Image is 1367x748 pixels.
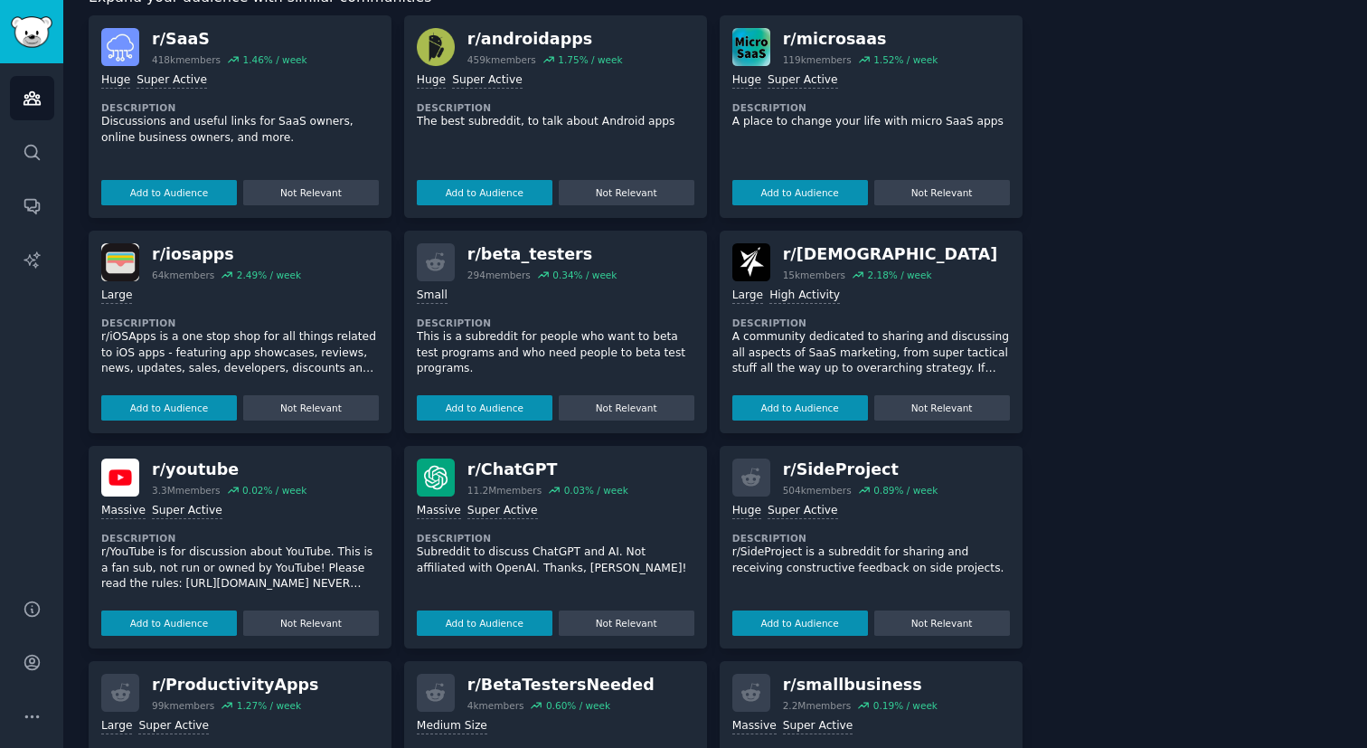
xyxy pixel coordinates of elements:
[152,28,307,51] div: r/ SaaS
[417,288,448,305] div: Small
[417,459,455,497] img: ChatGPT
[467,459,628,481] div: r/ ChatGPT
[467,53,536,66] div: 459k members
[783,484,852,497] div: 504k members
[152,503,222,520] div: Super Active
[467,699,524,712] div: 4k members
[152,699,214,712] div: 99k members
[732,611,868,636] button: Add to Audience
[101,180,237,205] button: Add to Audience
[243,180,379,205] button: Not Relevant
[138,718,209,735] div: Super Active
[243,395,379,421] button: Not Relevant
[732,288,763,305] div: Large
[417,544,694,576] p: Subreddit to discuss ChatGPT and AI. Not affiliated with OpenAI. Thanks, [PERSON_NAME]!
[867,269,931,281] div: 2.18 % / week
[11,16,52,48] img: GummySearch logo
[552,269,617,281] div: 0.34 % / week
[152,674,318,696] div: r/ ProductivityApps
[732,243,770,281] img: SaaSMarketing
[783,243,998,266] div: r/ [DEMOGRAPHIC_DATA]
[152,53,221,66] div: 418k members
[101,544,379,592] p: r/YouTube is for discussion about YouTube. This is a fan sub, not run or owned by YouTube! Please...
[546,699,610,712] div: 0.60 % / week
[417,317,694,329] dt: Description
[783,699,852,712] div: 2.2M members
[558,53,622,66] div: 1.75 % / week
[768,503,838,520] div: Super Active
[237,699,301,712] div: 1.27 % / week
[732,28,770,66] img: microsaas
[101,28,139,66] img: SaaS
[467,243,618,266] div: r/ beta_testers
[769,288,840,305] div: High Activity
[783,718,853,735] div: Super Active
[732,329,1010,377] p: A community dedicated to sharing and discussing all aspects of SaaS marketing, from super tactica...
[152,243,301,266] div: r/ iosapps
[242,53,306,66] div: 1.46 % / week
[874,395,1010,421] button: Not Relevant
[237,269,301,281] div: 2.49 % / week
[783,459,938,481] div: r/ SideProject
[152,484,221,497] div: 3.3M members
[101,329,379,377] p: r/iOSApps is a one stop shop for all things related to iOS apps - featuring app showcases, review...
[417,532,694,544] dt: Description
[101,395,237,421] button: Add to Audience
[732,532,1010,544] dt: Description
[417,101,694,114] dt: Description
[467,28,623,51] div: r/ androidapps
[152,269,214,281] div: 64k members
[417,395,552,421] button: Add to Audience
[732,395,868,421] button: Add to Audience
[101,72,130,90] div: Huge
[783,674,938,696] div: r/ smallbusiness
[768,72,838,90] div: Super Active
[732,718,777,735] div: Massive
[783,269,845,281] div: 15k members
[101,114,379,146] p: Discussions and useful links for SaaS owners, online business owners, and more.
[452,72,523,90] div: Super Active
[137,72,207,90] div: Super Active
[559,395,694,421] button: Not Relevant
[874,180,1010,205] button: Not Relevant
[732,114,1010,130] p: A place to change your life with micro SaaS apps
[243,611,379,636] button: Not Relevant
[873,699,938,712] div: 0.19 % / week
[417,611,552,636] button: Add to Audience
[417,329,694,377] p: This is a subreddit for people who want to beta test programs and who need people to beta test pr...
[874,611,1010,636] button: Not Relevant
[783,28,938,51] div: r/ microsaas
[467,674,655,696] div: r/ BetaTestersNeeded
[732,503,761,520] div: Huge
[101,459,139,497] img: youtube
[467,269,531,281] div: 294 members
[101,101,379,114] dt: Description
[101,532,379,544] dt: Description
[417,28,455,66] img: androidapps
[732,180,868,205] button: Add to Audience
[417,72,446,90] div: Huge
[101,503,146,520] div: Massive
[417,180,552,205] button: Add to Audience
[873,484,938,497] div: 0.89 % / week
[732,101,1010,114] dt: Description
[417,503,461,520] div: Massive
[467,484,542,497] div: 11.2M members
[417,718,487,735] div: Medium Size
[101,317,379,329] dt: Description
[101,288,132,305] div: Large
[559,180,694,205] button: Not Relevant
[873,53,938,66] div: 1.52 % / week
[467,503,538,520] div: Super Active
[732,544,1010,576] p: r/SideProject is a subreddit for sharing and receiving constructive feedback on side projects.
[101,718,132,735] div: Large
[732,72,761,90] div: Huge
[732,317,1010,329] dt: Description
[783,53,852,66] div: 119k members
[564,484,628,497] div: 0.03 % / week
[559,611,694,636] button: Not Relevant
[242,484,306,497] div: 0.02 % / week
[101,611,237,636] button: Add to Audience
[152,459,306,481] div: r/ youtube
[417,114,694,130] p: The best subreddit, to talk about Android apps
